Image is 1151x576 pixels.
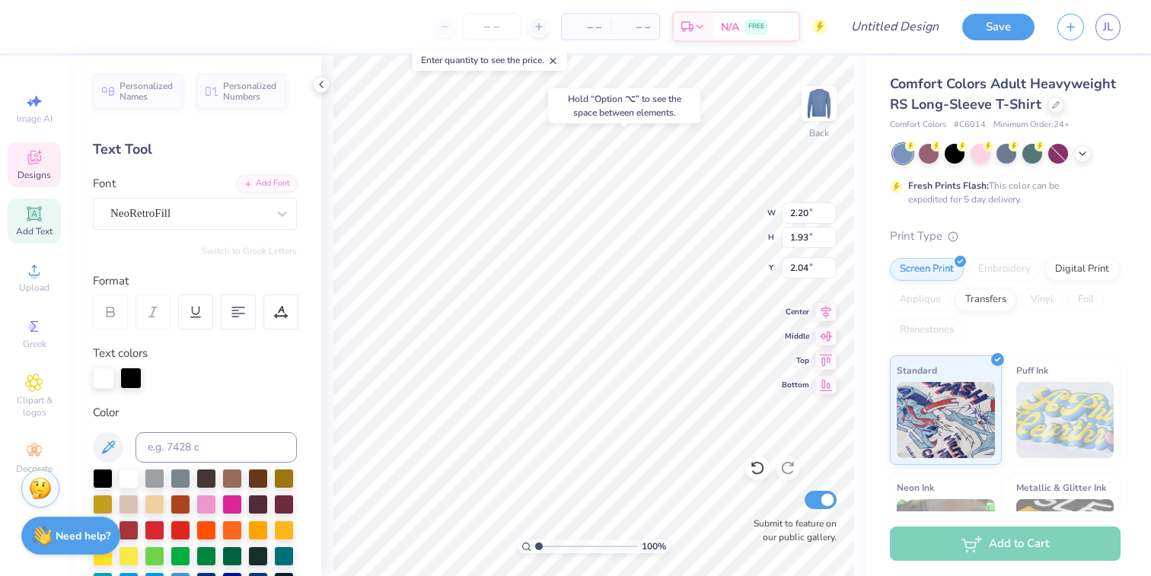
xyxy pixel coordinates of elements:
div: Enter quantity to see the price. [413,49,567,71]
span: Designs [18,169,51,181]
span: Add Text [16,225,53,237]
img: Metallic & Glitter Ink [1016,499,1114,575]
label: Submit to feature on our public gallery. [745,517,837,544]
div: Vinyl [1021,288,1063,311]
span: Puff Ink [1016,362,1048,378]
label: Text colors [93,345,148,362]
input: Untitled Design [839,11,951,42]
span: Middle [782,331,809,342]
input: – – [462,13,521,40]
div: Transfers [955,288,1016,311]
span: Decorate [16,463,53,475]
label: Font [93,175,116,193]
div: Rhinestones [890,319,964,342]
img: Back [804,88,834,119]
span: FREE [748,21,764,32]
div: Back [809,126,829,140]
span: Personalized Names [120,81,174,102]
span: Center [782,307,809,317]
span: Neon Ink [897,479,934,495]
span: Metallic & Glitter Ink [1016,479,1106,495]
div: Screen Print [890,258,964,281]
img: Standard [897,382,995,458]
div: Print Type [890,228,1121,245]
span: Greek [23,338,46,350]
span: Comfort Colors [890,119,946,132]
strong: Need help? [56,529,110,543]
strong: Fresh Prints Flash: [908,180,989,192]
span: Image AI [17,113,53,125]
div: Foil [1068,288,1104,311]
span: Standard [897,362,937,378]
span: Upload [19,282,49,294]
span: JL [1103,18,1113,36]
img: Puff Ink [1016,382,1114,458]
span: Bottom [782,380,809,390]
div: Color [93,404,297,422]
span: – – [620,19,650,35]
span: Clipart & logos [8,394,61,418]
button: Switch to Greek Letters [202,245,297,257]
span: Minimum Order: 24 + [993,119,1070,132]
span: – – [571,19,601,35]
div: Digital Print [1045,258,1119,281]
div: Format [93,272,298,290]
div: Embroidery [968,258,1041,281]
img: Neon Ink [897,499,995,575]
span: N/A [721,19,739,35]
span: Comfort Colors Adult Heavyweight RS Long-Sleeve T-Shirt [890,75,1116,113]
span: Top [782,355,809,366]
div: Applique [890,288,951,311]
input: e.g. 7428 c [136,432,297,463]
div: Add Font [237,175,297,193]
span: 100 % [642,539,666,553]
div: Text Tool [93,139,297,160]
div: This color can be expedited for 5 day delivery. [908,179,1095,206]
button: Save [962,14,1035,40]
a: JL [1095,14,1121,40]
span: # C6014 [954,119,986,132]
span: Personalized Numbers [223,81,277,102]
div: Hold “Option ⌥” to see the space between elements. [548,88,700,123]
